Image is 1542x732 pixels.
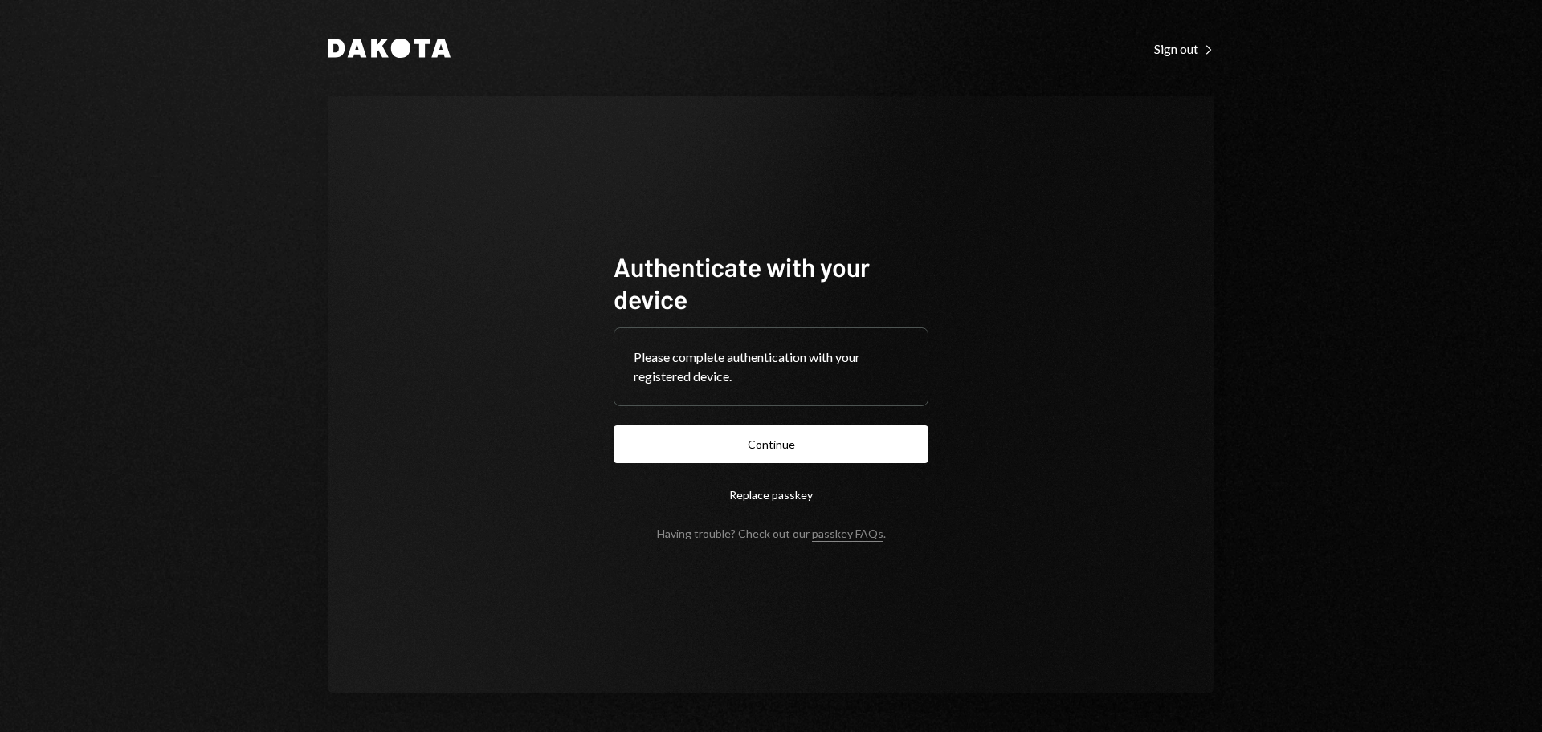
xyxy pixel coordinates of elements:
[1154,41,1214,57] div: Sign out
[614,250,928,315] h1: Authenticate with your device
[812,527,883,542] a: passkey FAQs
[614,425,928,463] button: Continue
[657,527,886,540] div: Having trouble? Check out our .
[614,476,928,514] button: Replace passkey
[1154,39,1214,57] a: Sign out
[634,348,908,386] div: Please complete authentication with your registered device.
